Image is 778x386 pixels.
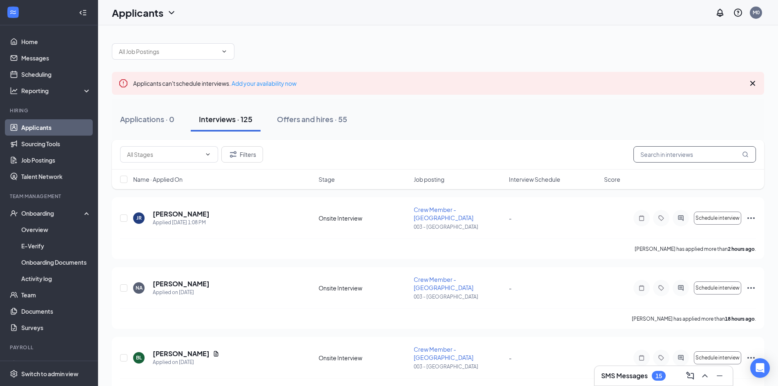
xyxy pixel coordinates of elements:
span: Name · Applied On [133,175,183,183]
span: Crew Member - [GEOGRAPHIC_DATA] [414,346,473,361]
div: 15 [655,373,662,379]
svg: Settings [10,370,18,378]
h3: SMS Messages [601,371,648,380]
a: Overview [21,221,91,238]
p: [PERSON_NAME] has applied more than . [632,315,756,322]
div: JR [136,214,142,221]
button: Filter Filters [221,146,263,163]
b: 2 hours ago [728,246,755,252]
span: - [509,214,512,222]
svg: Cross [748,78,758,88]
span: Applicants can't schedule interviews. [133,80,296,87]
p: [PERSON_NAME] has applied more than . [635,245,756,252]
a: Home [21,33,91,50]
a: Team [21,287,91,303]
svg: Notifications [715,8,725,18]
svg: Note [637,285,646,291]
div: Hiring [10,107,89,114]
svg: ChevronUp [700,371,710,381]
svg: MagnifyingGlass [742,151,749,158]
span: Stage [319,175,335,183]
div: Applied on [DATE] [153,288,210,297]
div: Offers and hires · 55 [277,114,347,124]
div: Switch to admin view [21,370,78,378]
svg: Analysis [10,87,18,95]
button: Schedule interview [694,212,741,225]
svg: ComposeMessage [685,371,695,381]
svg: Document [213,350,219,357]
div: Team Management [10,193,89,200]
input: Search in interviews [633,146,756,163]
svg: QuestionInfo [733,8,743,18]
a: Activity log [21,270,91,287]
a: PayrollCrown [21,356,91,373]
a: Scheduling [21,66,91,83]
p: 003 - [GEOGRAPHIC_DATA] [414,293,504,300]
a: Messages [21,50,91,66]
span: Schedule interview [696,215,740,221]
div: Open Intercom Messenger [750,358,770,378]
a: Documents [21,303,91,319]
svg: Note [637,355,646,361]
button: ComposeMessage [684,369,697,382]
svg: Collapse [79,9,87,17]
svg: Tag [656,215,666,221]
span: Crew Member - [GEOGRAPHIC_DATA] [414,276,473,291]
button: Minimize [713,369,726,382]
input: All Job Postings [119,47,218,56]
h5: [PERSON_NAME] [153,210,210,219]
a: Add your availability now [232,80,296,87]
p: 003 - [GEOGRAPHIC_DATA] [414,223,504,230]
svg: ChevronDown [221,48,227,55]
svg: ActiveChat [676,355,686,361]
div: Payroll [10,344,89,351]
div: Reporting [21,87,91,95]
svg: Tag [656,285,666,291]
svg: UserCheck [10,209,18,217]
a: Surveys [21,319,91,336]
svg: ActiveChat [676,285,686,291]
div: Applied on [DATE] [153,358,219,366]
svg: Ellipses [746,353,756,363]
svg: Note [637,215,646,221]
h5: [PERSON_NAME] [153,349,210,358]
a: E-Verify [21,238,91,254]
span: Schedule interview [696,355,740,361]
h1: Applicants [112,6,163,20]
svg: Ellipses [746,213,756,223]
svg: Error [118,78,128,88]
b: 18 hours ago [725,316,755,322]
div: BL [136,354,142,361]
div: Applied [DATE] 1:08 PM [153,219,210,227]
div: M0 [753,9,760,16]
div: NA [136,284,143,291]
svg: Minimize [715,371,724,381]
span: Schedule interview [696,285,740,291]
div: Onsite Interview [319,214,409,222]
p: 003 - [GEOGRAPHIC_DATA] [414,363,504,370]
input: All Stages [127,150,201,159]
svg: Tag [656,355,666,361]
div: Applications · 0 [120,114,174,124]
span: - [509,284,512,292]
a: Sourcing Tools [21,136,91,152]
a: Talent Network [21,168,91,185]
span: Interview Schedule [509,175,560,183]
div: Onsite Interview [319,354,409,362]
button: Schedule interview [694,281,741,295]
button: Schedule interview [694,351,741,364]
span: Crew Member - [GEOGRAPHIC_DATA] [414,206,473,221]
svg: Filter [228,149,238,159]
svg: ChevronDown [167,8,176,18]
svg: ChevronDown [205,151,211,158]
button: ChevronUp [698,369,711,382]
a: Onboarding Documents [21,254,91,270]
h5: [PERSON_NAME] [153,279,210,288]
svg: ActiveChat [676,215,686,221]
span: Score [604,175,620,183]
span: - [509,354,512,361]
div: Onsite Interview [319,284,409,292]
svg: Ellipses [746,283,756,293]
a: Applicants [21,119,91,136]
a: Job Postings [21,152,91,168]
